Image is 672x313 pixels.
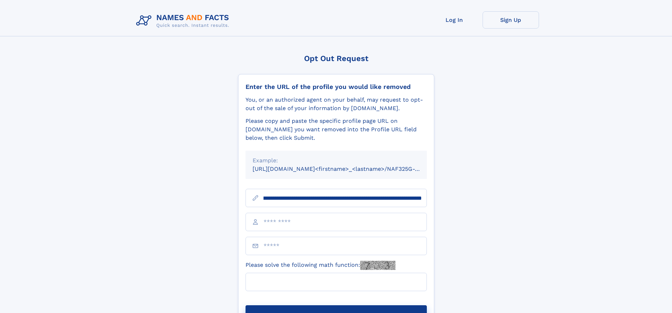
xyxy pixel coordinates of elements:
[483,11,539,29] a: Sign Up
[133,11,235,30] img: Logo Names and Facts
[238,54,434,63] div: Opt Out Request
[253,165,440,172] small: [URL][DOMAIN_NAME]<firstname>_<lastname>/NAF325G-xxxxxxxx
[426,11,483,29] a: Log In
[253,156,420,165] div: Example:
[246,261,395,270] label: Please solve the following math function:
[246,83,427,91] div: Enter the URL of the profile you would like removed
[246,117,427,142] div: Please copy and paste the specific profile page URL on [DOMAIN_NAME] you want removed into the Pr...
[246,96,427,113] div: You, or an authorized agent on your behalf, may request to opt-out of the sale of your informatio...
